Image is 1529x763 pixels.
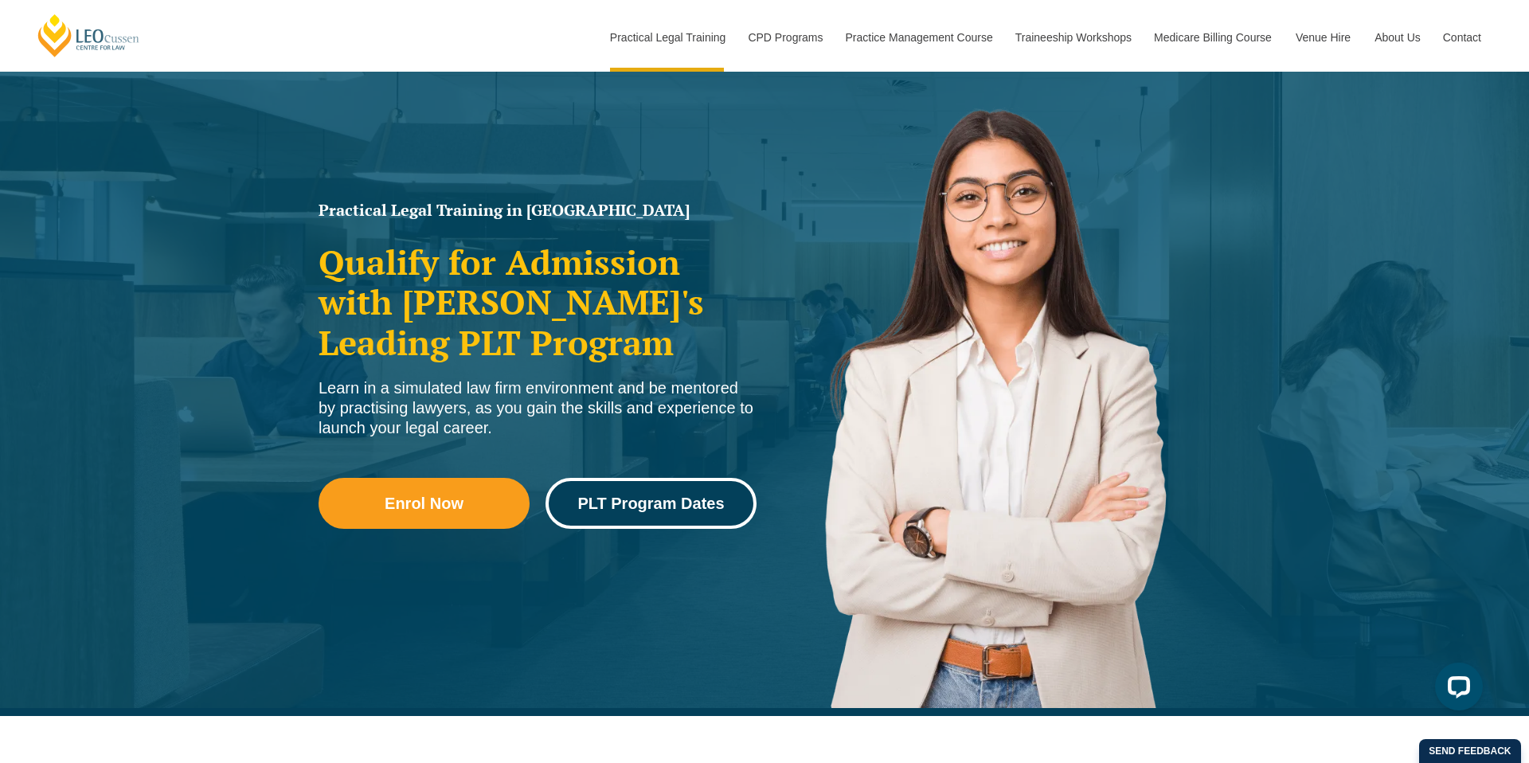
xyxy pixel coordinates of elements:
[1422,656,1489,723] iframe: LiveChat chat widget
[1363,3,1431,72] a: About Us
[1003,3,1142,72] a: Traineeship Workshops
[834,3,1003,72] a: Practice Management Course
[546,478,757,529] a: PLT Program Dates
[319,378,757,438] div: Learn in a simulated law firm environment and be mentored by practising lawyers, as you gain the ...
[319,202,757,218] h1: Practical Legal Training in [GEOGRAPHIC_DATA]
[319,478,530,529] a: Enrol Now
[1431,3,1493,72] a: Contact
[319,242,757,362] h2: Qualify for Admission with [PERSON_NAME]'s Leading PLT Program
[1284,3,1363,72] a: Venue Hire
[598,3,737,72] a: Practical Legal Training
[385,495,463,511] span: Enrol Now
[1142,3,1284,72] a: Medicare Billing Course
[736,3,833,72] a: CPD Programs
[577,495,724,511] span: PLT Program Dates
[36,13,142,58] a: [PERSON_NAME] Centre for Law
